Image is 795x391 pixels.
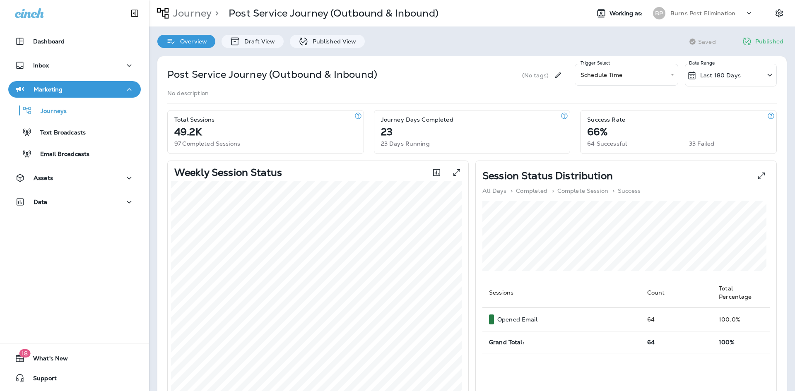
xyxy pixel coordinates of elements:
[575,64,678,86] div: Schedule Time
[381,140,430,147] p: 23 Days Running
[212,7,219,19] p: >
[32,151,89,158] p: Email Broadcasts
[34,175,53,181] p: Assets
[482,173,613,179] p: Session Status Distribution
[33,62,49,69] p: Inbox
[174,169,282,176] p: Weekly Session Status
[557,187,608,194] p: Complete Session
[167,90,209,96] p: No description
[8,57,141,74] button: Inbox
[712,278,770,308] th: Total Percentage
[174,116,214,123] p: Total Sessions
[308,38,357,45] p: Published View
[689,60,716,66] p: Date Range
[653,7,665,19] div: BP
[174,140,240,147] p: 97 Completed Sessions
[522,72,549,79] p: (No tags)
[755,38,783,45] p: Published
[8,33,141,50] button: Dashboard
[647,338,655,346] span: 64
[167,68,377,81] p: Post Service Journey (Outbound & Inbound)
[641,278,713,308] th: Count
[8,81,141,98] button: Marketing
[698,38,716,45] span: Saved
[516,187,547,194] p: Completed
[381,129,393,135] p: 23
[511,187,513,194] p: >
[641,308,713,331] td: 64
[482,278,641,308] th: Sessions
[448,164,465,181] button: View graph expanded to full screen
[587,116,625,123] p: Success Rate
[587,140,627,147] p: 64 Successful
[8,145,141,162] button: Email Broadcasts
[34,86,63,93] p: Marketing
[772,6,787,21] button: Settings
[618,187,641,194] p: Success
[700,72,741,79] p: Last 180 Days
[123,5,146,22] button: Collapse Sidebar
[753,168,770,184] button: View Pie expanded to full screen
[719,338,735,346] span: 100%
[25,355,68,365] span: What's New
[550,64,566,86] div: Edit
[8,170,141,186] button: Assets
[670,10,735,17] p: Burns Pest Elimination
[581,60,610,66] label: Trigger Select
[8,123,141,141] button: Text Broadcasts
[32,129,86,137] p: Text Broadcasts
[612,187,614,194] p: >
[240,38,275,45] p: Draft View
[8,350,141,367] button: 18What's New
[8,370,141,386] button: Support
[587,129,607,135] p: 66%
[428,164,445,181] button: Toggle between session count and session percentage
[34,199,48,205] p: Data
[8,194,141,210] button: Data
[482,187,506,194] p: All Days
[176,38,207,45] p: Overview
[229,7,438,19] p: Post Service Journey (Outbound & Inbound)
[689,140,714,147] p: 33 Failed
[19,349,30,357] span: 18
[609,10,645,17] span: Working as:
[33,38,65,45] p: Dashboard
[174,129,202,135] p: 49.2K
[381,116,453,123] p: Journey Days Completed
[552,187,554,194] p: >
[8,102,141,119] button: Journeys
[497,316,537,323] p: Opened Email
[25,375,57,385] span: Support
[170,7,212,19] p: Journey
[489,338,524,346] span: Grand Total:
[712,308,770,331] td: 100.0 %
[32,108,67,115] p: Journeys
